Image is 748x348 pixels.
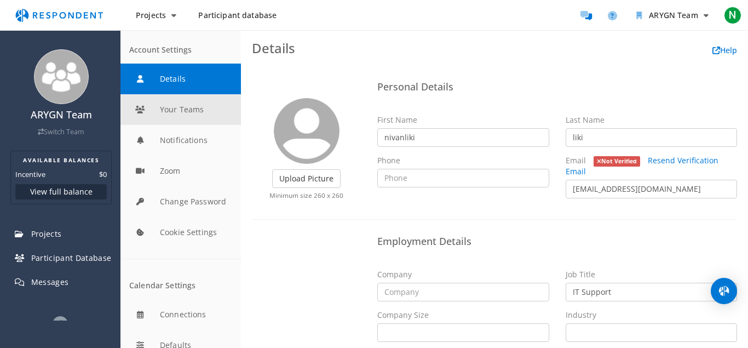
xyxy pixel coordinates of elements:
label: Phone [377,155,400,166]
dt: Incentive [15,169,45,180]
dd: $0 [99,169,107,180]
div: Account Settings [129,45,232,55]
section: Balance summary [10,151,112,204]
button: Connections [120,299,241,330]
span: N [724,7,741,24]
button: Cookie Settings [120,217,241,248]
h4: Personal Details [377,82,737,93]
a: Help [712,45,737,55]
a: Resend Verification Email [566,155,719,176]
label: Upload Picture [272,169,341,188]
button: Your Teams [120,94,241,125]
input: First Name [377,128,549,147]
input: Email [566,180,738,198]
h4: Employment Details [377,236,737,247]
button: Zoom [120,156,241,186]
span: Projects [136,10,166,20]
img: respondent-logo.png [9,5,110,26]
button: Projects [127,5,185,25]
img: team_avatar_256.png [34,49,89,104]
span: Email [566,155,586,166]
a: Help and support [601,4,623,26]
span: Projects [31,229,62,239]
span: Messages [31,277,69,287]
p: Minimum size 260 x 260 [252,191,361,200]
input: Company [377,283,549,301]
button: Notifications [120,125,241,156]
label: Company Size [377,310,429,321]
label: Last Name [566,115,605,125]
label: First Name [377,115,417,125]
label: Industry [566,310,596,321]
a: Participant database [189,5,285,25]
input: Job Title [566,283,738,301]
span: Details [252,39,295,57]
span: ARYGN Team [649,10,698,20]
label: Job Title [566,269,595,280]
label: Company [377,269,412,280]
a: Message participants [575,4,597,26]
input: Last Name [566,128,738,147]
h4: ARYGN Team [7,110,115,121]
span: Not Verified [594,156,641,167]
a: Switch Team [38,127,84,136]
img: user_avatar_128.png [274,98,340,164]
button: Details [120,64,241,94]
button: Change Password [120,186,241,217]
input: Phone [377,169,549,187]
button: N [722,5,744,25]
div: Open Intercom Messenger [711,278,737,304]
div: Calendar Settings [129,281,232,290]
button: View full balance [15,184,107,199]
span: Participant Database [31,253,112,263]
span: Participant database [198,10,277,20]
h2: AVAILABLE BALANCES [15,156,107,164]
button: ARYGN Team [628,5,717,25]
